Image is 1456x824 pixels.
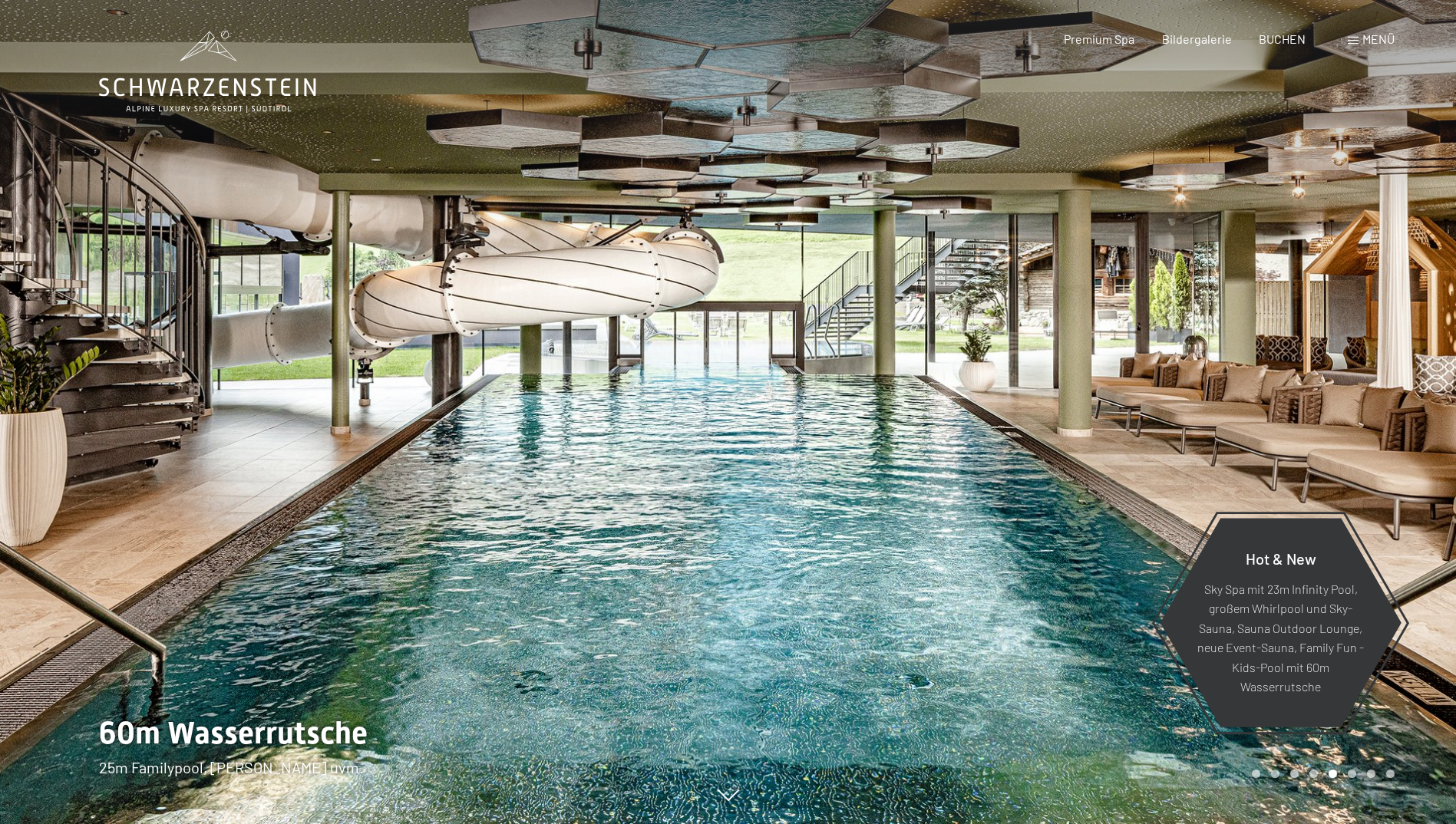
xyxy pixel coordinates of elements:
[1252,770,1260,778] div: Carousel Page 1
[1309,770,1318,778] div: Carousel Page 4
[1362,31,1395,46] span: Menü
[1162,31,1232,46] a: Bildergalerie
[1246,770,1395,778] div: Carousel Pagination
[1367,770,1375,778] div: Carousel Page 7
[1064,31,1134,46] a: Premium Spa
[1290,770,1299,778] div: Carousel Page 3
[1271,770,1279,778] div: Carousel Page 2
[1329,770,1337,778] div: Carousel Page 5 (Current Slide)
[1386,770,1395,778] div: Carousel Page 8
[1348,770,1356,778] div: Carousel Page 6
[1159,517,1402,728] a: Hot & New Sky Spa mit 23m Infinity Pool, großem Whirlpool und Sky-Sauna, Sauna Outdoor Lounge, ne...
[1259,31,1306,46] a: BUCHEN
[1197,578,1364,697] p: Sky Spa mit 23m Infinity Pool, großem Whirlpool und Sky-Sauna, Sauna Outdoor Lounge, neue Event-S...
[1246,549,1316,567] span: Hot & New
